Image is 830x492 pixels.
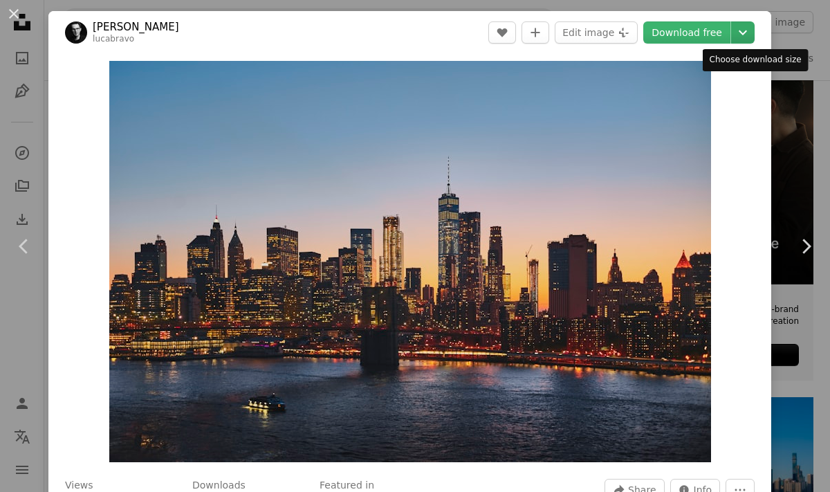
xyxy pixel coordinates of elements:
img: Go to Luca Bravo's profile [65,21,87,44]
button: Choose download size [731,21,755,44]
a: Download free [643,21,730,44]
div: Choose download size [703,49,809,71]
button: Edit image [555,21,638,44]
a: [PERSON_NAME] [93,20,179,34]
button: Like [488,21,516,44]
img: panoramic photography of Brooklyn Bridge [109,61,711,462]
button: Add to Collection [522,21,549,44]
a: Next [782,180,830,313]
a: lucabravo [93,34,134,44]
button: Zoom in on this image [109,61,711,462]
